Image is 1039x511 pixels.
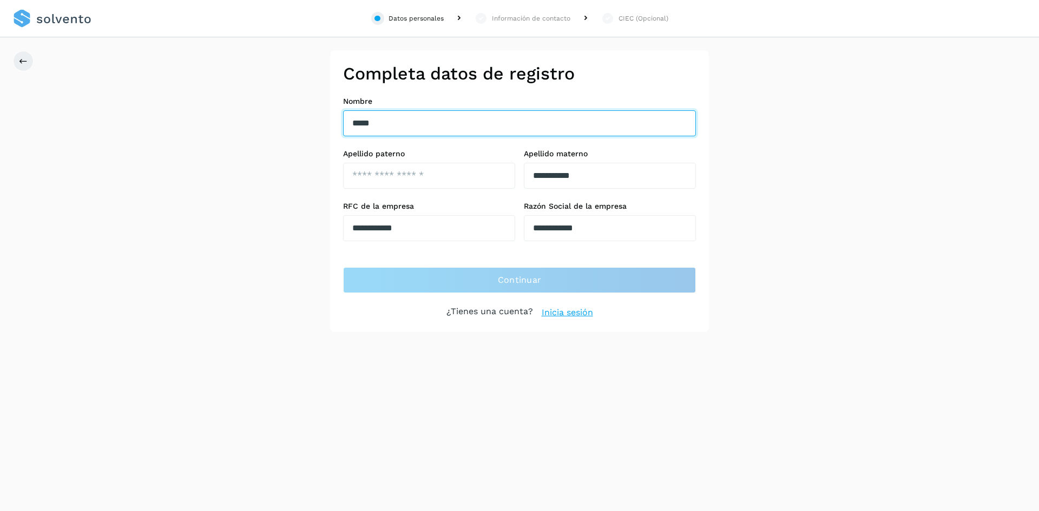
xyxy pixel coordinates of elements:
[446,306,533,319] p: ¿Tienes una cuenta?
[389,14,444,23] div: Datos personales
[524,202,696,211] label: Razón Social de la empresa
[524,149,696,158] label: Apellido materno
[492,14,570,23] div: Información de contacto
[542,306,593,319] a: Inicia sesión
[498,274,542,286] span: Continuar
[619,14,668,23] div: CIEC (Opcional)
[343,63,696,84] h2: Completa datos de registro
[343,149,515,158] label: Apellido paterno
[343,202,515,211] label: RFC de la empresa
[343,267,696,293] button: Continuar
[343,97,696,106] label: Nombre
